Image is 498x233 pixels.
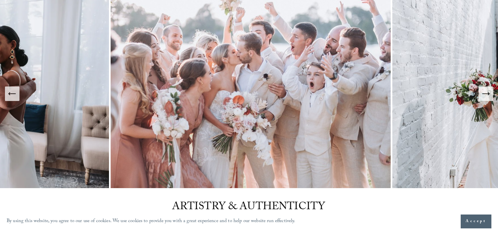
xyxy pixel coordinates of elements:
button: Next Slide [479,86,493,101]
button: Previous Slide [5,86,19,101]
button: Accept [461,215,491,228]
span: Accept [466,218,486,225]
p: By using this website, you agree to our use of cookies. We use cookies to provide you with a grea... [7,217,296,226]
span: ARTISTRY & AUTHENTICITY [172,199,325,216]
